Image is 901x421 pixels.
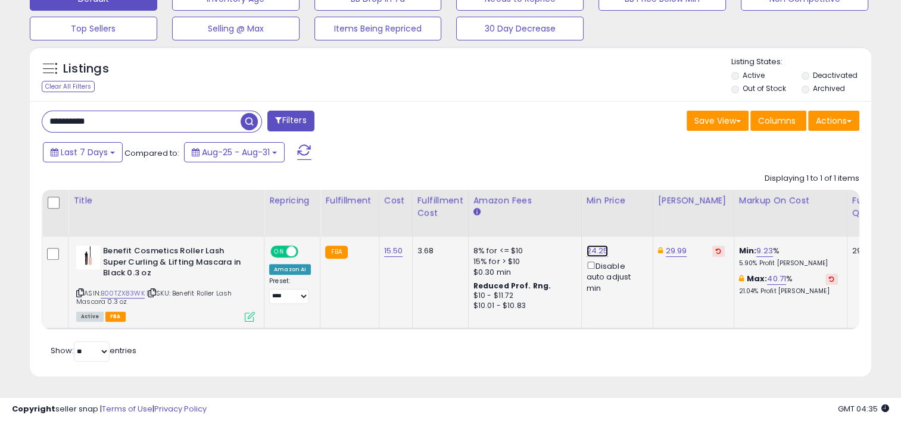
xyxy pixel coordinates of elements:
div: [PERSON_NAME] [658,194,729,207]
span: OFF [297,247,316,257]
div: seller snap | | [12,404,207,415]
label: Out of Stock [743,83,786,93]
div: Repricing [269,194,315,207]
button: Items Being Repriced [314,17,442,40]
a: 40.71 [767,273,786,285]
button: Aug-25 - Aug-31 [184,142,285,162]
b: Min: [739,245,757,256]
b: Reduced Prof. Rng. [473,281,551,291]
div: Clear All Filters [42,81,95,92]
div: Markup on Cost [739,194,842,207]
div: 15% for > $10 [473,256,572,267]
span: | SKU: Benefit Roller Lash Mascara 0.3 oz [76,288,232,306]
h5: Listings [63,61,109,77]
small: FBA [325,246,347,259]
div: Fulfillment Cost [417,194,463,219]
div: Min Price [587,194,648,207]
p: Listing States: [731,56,871,68]
img: 31A8KDA6t4L._SL40_.jpg [76,246,100,269]
div: % [739,274,838,296]
div: Preset: [269,277,311,304]
div: ASIN: [76,246,255,321]
span: Columns [758,115,796,127]
a: 29.99 [666,245,687,257]
a: 9.23 [756,245,773,257]
label: Archived [813,83,845,93]
div: 3.68 [417,246,459,256]
p: 21.04% Profit [PERSON_NAME] [739,287,838,296]
div: Amazon Fees [473,194,576,207]
div: % [739,246,838,268]
button: Columns [750,111,806,131]
div: Fulfillment [325,194,373,207]
a: Privacy Policy [154,403,207,414]
button: Save View [687,111,749,131]
p: 5.90% Profit [PERSON_NAME] [739,259,838,268]
span: ON [272,247,286,257]
a: 24.25 [587,245,609,257]
div: Disable auto adjust min [587,259,644,294]
div: Title [73,194,259,207]
button: Selling @ Max [172,17,300,40]
label: Deactivated [813,70,858,80]
span: All listings currently available for purchase on Amazon [76,312,104,322]
button: 30 Day Decrease [456,17,584,40]
div: Cost [384,194,407,207]
div: $10 - $11.72 [473,291,572,301]
a: Terms of Use [102,403,152,414]
label: Active [743,70,765,80]
th: The percentage added to the cost of goods (COGS) that forms the calculator for Min & Max prices. [734,190,847,237]
span: FBA [105,312,126,322]
button: Filters [267,111,314,131]
div: $0.30 min [473,267,572,278]
div: 292 [852,246,889,256]
div: $10.01 - $10.83 [473,301,572,311]
span: 2025-09-9 04:35 GMT [838,403,889,414]
button: Actions [808,111,859,131]
b: Benefit Cosmetics Roller Lash Super Curling & Lifting Mascara in Black 0.3 oz [103,246,248,282]
a: 15.50 [384,245,403,257]
div: Fulfillable Quantity [852,194,893,219]
span: Compared to: [124,147,179,159]
button: Last 7 Days [43,142,123,162]
strong: Copyright [12,403,55,414]
div: 8% for <= $10 [473,246,572,256]
a: B00TZX83WK [101,288,145,299]
button: Top Sellers [30,17,157,40]
div: Displaying 1 to 1 of 1 items [765,173,859,184]
b: Max: [747,273,768,284]
span: Last 7 Days [61,146,108,158]
div: Amazon AI [269,264,311,275]
small: Amazon Fees. [473,207,481,218]
span: Aug-25 - Aug-31 [202,146,270,158]
span: Show: entries [51,345,136,356]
